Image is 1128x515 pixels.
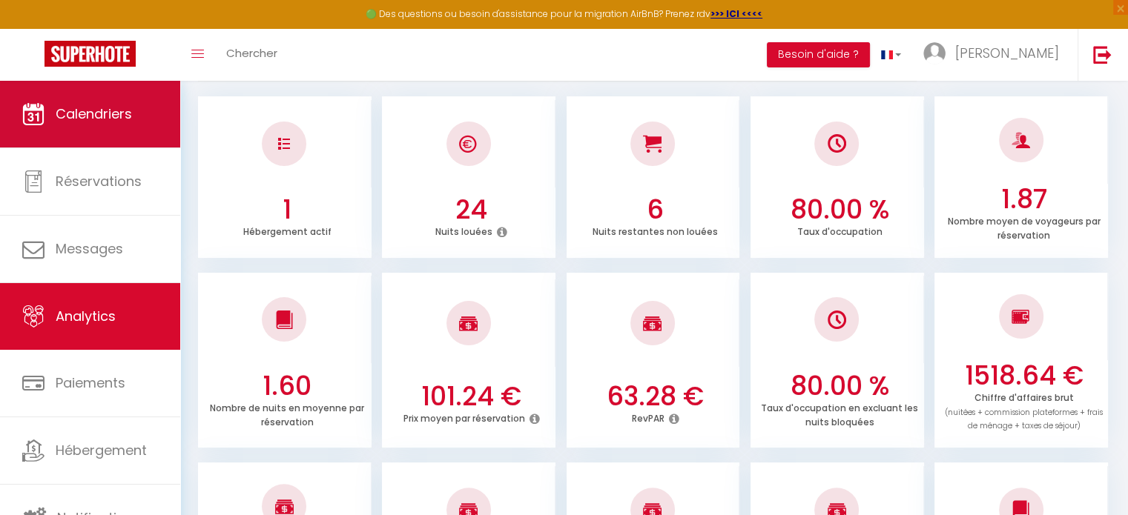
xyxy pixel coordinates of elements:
p: Taux d'occupation en excluant les nuits bloquées [761,399,918,428]
img: ... [923,42,946,64]
span: Chercher [226,45,277,61]
h3: 6 [575,194,736,225]
p: Taux d'occupation [797,222,883,238]
span: Paiements [56,373,125,392]
h3: 1.87 [943,184,1104,215]
p: Chiffre d'affaires brut [945,388,1103,432]
h3: 63.28 € [575,381,736,412]
h3: 24 [391,194,552,225]
h3: 1518.64 € [943,360,1104,391]
a: ... [PERSON_NAME] [912,29,1078,81]
h3: 80.00 % [759,194,920,225]
h3: 80.00 % [759,371,920,402]
span: Analytics [56,307,116,325]
button: Besoin d'aide ? [767,42,870,67]
span: (nuitées + commission plateformes + frais de ménage + taxes de séjour) [945,407,1103,432]
img: Super Booking [44,41,136,67]
img: NO IMAGE [278,138,290,150]
h3: 101.24 € [391,381,552,412]
h3: 1.60 [207,371,368,402]
p: RevPAR [632,409,664,425]
p: Nombre moyen de voyageurs par réservation [947,212,1100,242]
p: Nombre de nuits en moyenne par réservation [210,399,364,428]
span: [PERSON_NAME] [955,44,1059,62]
p: Hébergement actif [243,222,332,238]
a: >>> ICI <<<< [710,7,762,20]
p: Prix moyen par réservation [403,409,524,425]
span: Hébergement [56,441,147,459]
h3: 1 [207,194,368,225]
span: Réservations [56,172,142,190]
p: Nuits louées [435,222,492,238]
p: Nuits restantes non louées [593,222,718,238]
img: NO IMAGE [1012,308,1030,325]
span: Calendriers [56,104,132,123]
img: logout [1093,45,1112,64]
img: NO IMAGE [828,310,846,329]
a: Chercher [215,29,288,81]
span: Messages [56,239,123,258]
